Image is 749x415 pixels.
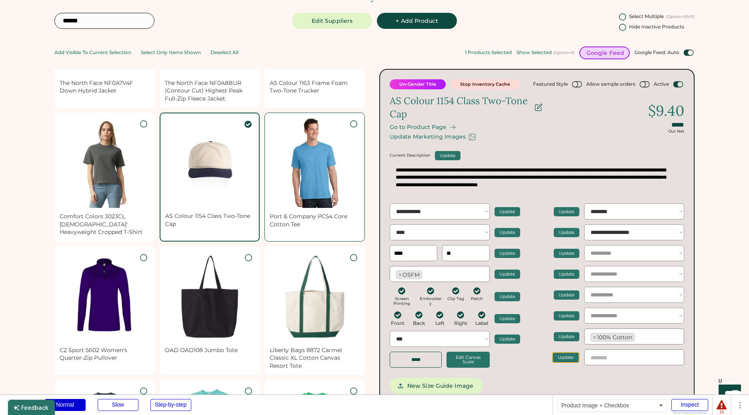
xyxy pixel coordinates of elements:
[165,79,255,103] div: The North Face NF0A8BUR (Contour Cut) Highest Peak Full-Zip Fleece Jacket
[711,379,745,413] iframe: Front Chat
[390,133,466,140] div: Update Marketing Images
[98,399,138,411] div: Slow
[668,129,684,134] div: Our Net
[475,320,488,326] div: Label
[45,399,86,411] div: Normal
[495,249,520,258] button: Update
[495,228,520,237] button: Update
[377,13,457,29] button: + Add Product
[554,249,579,258] button: Update
[270,213,360,228] div: Port & Company PC54 Core Cotton Tee
[553,50,575,55] div: (Option+S)
[150,399,191,411] div: Step-by-step
[435,151,461,160] button: Update
[671,411,708,415] div: Show responsive boxes
[419,296,443,306] div: Embroidery
[270,118,360,208] img: PC54.jpg
[390,296,414,306] div: Screen Printing
[717,410,727,414] div: 10
[648,101,684,121] div: $9.40
[591,333,635,342] li: 100% Cotton
[390,124,447,131] div: Go to Product Page
[495,270,520,279] button: Update
[517,50,552,55] div: Show Selected
[396,270,422,279] li: OSFM
[451,79,520,89] button: Stop Inventory Cache
[533,81,568,88] div: Featured Style
[671,399,708,411] div: Inspect
[552,352,579,363] button: Update
[292,13,372,29] button: Edit Suppliers
[495,207,520,216] button: Update
[554,228,579,237] button: Update
[495,292,520,301] button: Update
[469,296,485,301] div: Patch
[593,334,596,340] span: ×
[454,320,467,326] div: Right
[270,347,360,370] div: Liberty Bags 8872 Carmel Classic XL Cotton Canvas Resort Tote
[390,153,430,158] div: Current Description
[435,320,445,326] div: Left
[629,24,684,30] div: Hide Inactive Products
[210,50,238,55] div: Deselect All
[557,399,667,412] div: Product Image + Checkbox
[447,296,464,301] div: Clip Tag
[165,212,254,228] div: AS Colour 1154 Class Two-Tone Cap
[165,347,255,355] div: OAD OAD108 Jumbo Tote
[579,46,630,59] button: Google Feed
[495,314,520,323] button: Update
[60,79,150,95] div: The North Face NF0A7V4F Down Hybrid Jacket
[554,270,579,279] button: Update
[390,79,446,89] button: Un-Gender Title
[54,50,131,55] div: Add Visible To Current Selection
[60,213,150,236] div: Comfort Colors 3023CL [DEMOGRAPHIC_DATA]' Heavyweight Cropped T-Shirt
[586,81,635,88] div: Allow sample orders
[60,118,150,208] img: 3023cl_11_p.jpg
[554,311,579,320] button: Update
[413,320,425,326] div: Back
[654,81,669,88] div: Active
[390,94,530,121] div: AS Colour 1154 Class Two-Tone Cap
[399,272,402,278] span: ×
[629,14,664,19] div: Select Multiple
[270,252,360,342] img: _Forest-Front.jpg
[683,48,695,58] button: This toggle switches on/off the automatic updating of product schema for the google merchant cent...
[666,14,695,19] div: (Option+Shift)
[165,118,254,207] img: 1154_CLASS_TWO-TONE_CAP_NATURAL_NAVY_FRONT__67613.jpg
[554,207,579,216] button: Update
[141,50,201,55] div: Select Only Items Shown
[447,352,490,368] button: Edit Canvas Scale
[270,79,360,95] div: AS Colour 1163 Frame Foam Two-Tone Trucker
[635,49,679,56] div: Google Feed: Auto
[60,347,150,362] div: C2 Sport 5602 Women's Quarter-Zip Pullover
[60,252,150,342] img: 5602-Purple-Front.jpg
[165,252,255,342] img: OAD108-Black-Front.jpg
[465,50,512,55] div: 1 Products Selected
[8,395,33,408] div: Debugger
[495,334,520,344] button: Update
[554,332,579,341] button: Update
[554,290,579,300] button: Update
[391,320,405,326] div: Front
